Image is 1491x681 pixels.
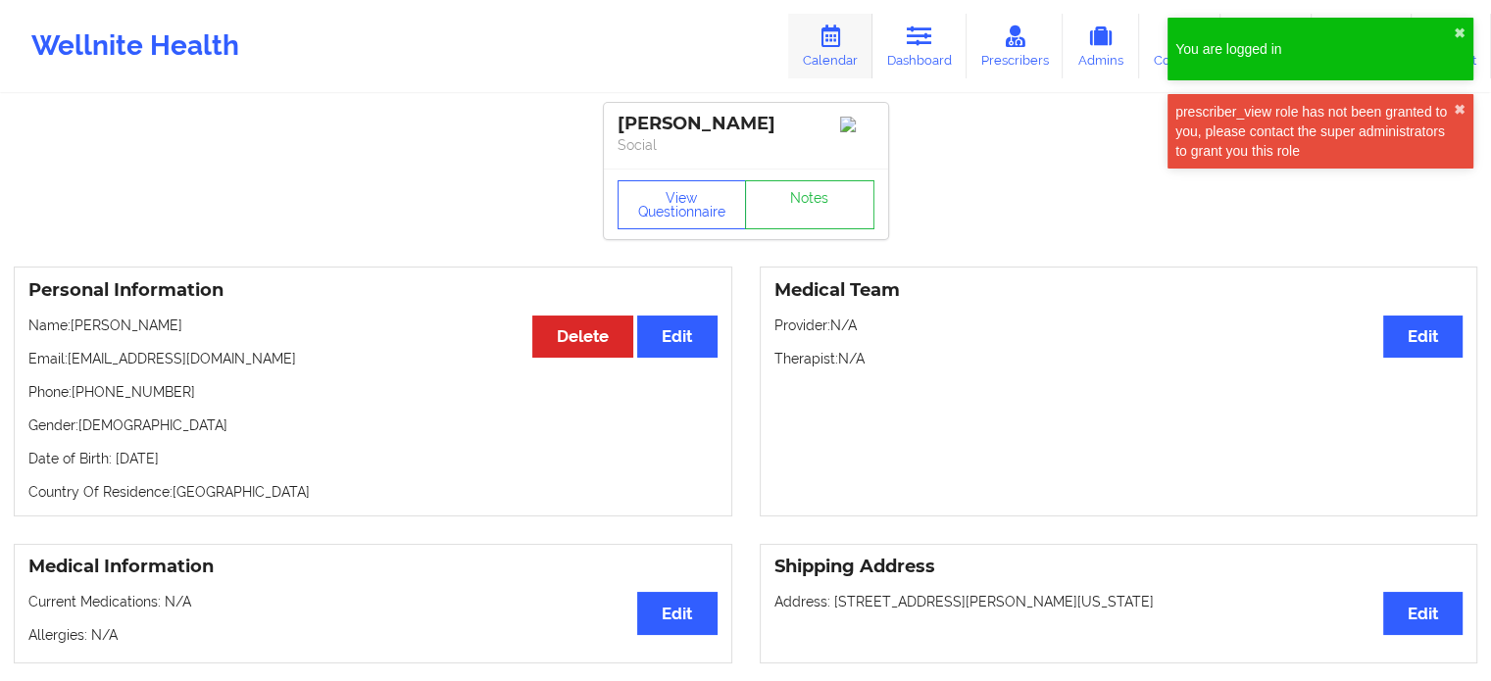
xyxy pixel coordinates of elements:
button: Delete [532,316,633,358]
h3: Personal Information [28,279,718,302]
p: Address: [STREET_ADDRESS][PERSON_NAME][US_STATE] [774,592,1464,611]
p: Current Medications: N/A [28,592,718,611]
p: Name: [PERSON_NAME] [28,316,718,335]
p: Date of Birth: [DATE] [28,449,718,468]
button: Edit [1383,592,1463,634]
a: Calendar [788,14,872,78]
div: You are logged in [1175,39,1454,59]
button: Edit [637,316,717,358]
a: Coaches [1139,14,1220,78]
div: prescriber_view role has not been granted to you, please contact the super administrators to gran... [1175,102,1454,161]
button: Edit [637,592,717,634]
p: Therapist: N/A [774,349,1464,368]
p: Email: [EMAIL_ADDRESS][DOMAIN_NAME] [28,349,718,368]
img: Image%2Fplaceholer-image.png [840,117,874,132]
a: Notes [745,180,874,229]
p: Country Of Residence: [GEOGRAPHIC_DATA] [28,482,718,502]
p: Allergies: N/A [28,625,718,645]
a: Prescribers [967,14,1064,78]
h3: Shipping Address [774,556,1464,578]
p: Phone: [PHONE_NUMBER] [28,382,718,402]
button: close [1454,102,1466,118]
p: Provider: N/A [774,316,1464,335]
button: View Questionnaire [618,180,747,229]
h3: Medical Information [28,556,718,578]
a: Dashboard [872,14,967,78]
button: Edit [1383,316,1463,358]
a: Admins [1063,14,1139,78]
h3: Medical Team [774,279,1464,302]
div: [PERSON_NAME] [618,113,874,135]
p: Gender: [DEMOGRAPHIC_DATA] [28,415,718,435]
p: Social [618,135,874,155]
button: close [1454,25,1466,41]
